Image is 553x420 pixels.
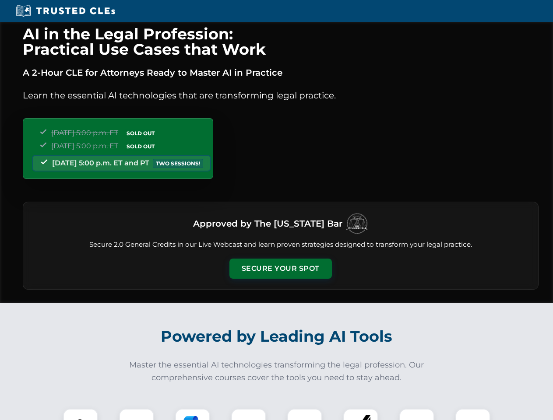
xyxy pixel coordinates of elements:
[13,4,118,17] img: Trusted CLEs
[123,129,158,138] span: SOLD OUT
[51,142,118,150] span: [DATE] 5:00 p.m. ET
[229,259,332,279] button: Secure Your Spot
[34,240,528,250] p: Secure 2.0 General Credits in our Live Webcast and learn proven strategies designed to transform ...
[193,216,342,231] h3: Approved by The [US_STATE] Bar
[346,213,368,234] img: Logo
[123,359,430,384] p: Master the essential AI technologies transforming the legal profession. Our comprehensive courses...
[123,142,158,151] span: SOLD OUT
[23,26,539,57] h1: AI in the Legal Profession: Practical Use Cases that Work
[34,321,519,352] h2: Powered by Leading AI Tools
[23,66,539,80] p: A 2-Hour CLE for Attorneys Ready to Master AI in Practice
[51,129,118,137] span: [DATE] 5:00 p.m. ET
[23,88,539,102] p: Learn the essential AI technologies that are transforming legal practice.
